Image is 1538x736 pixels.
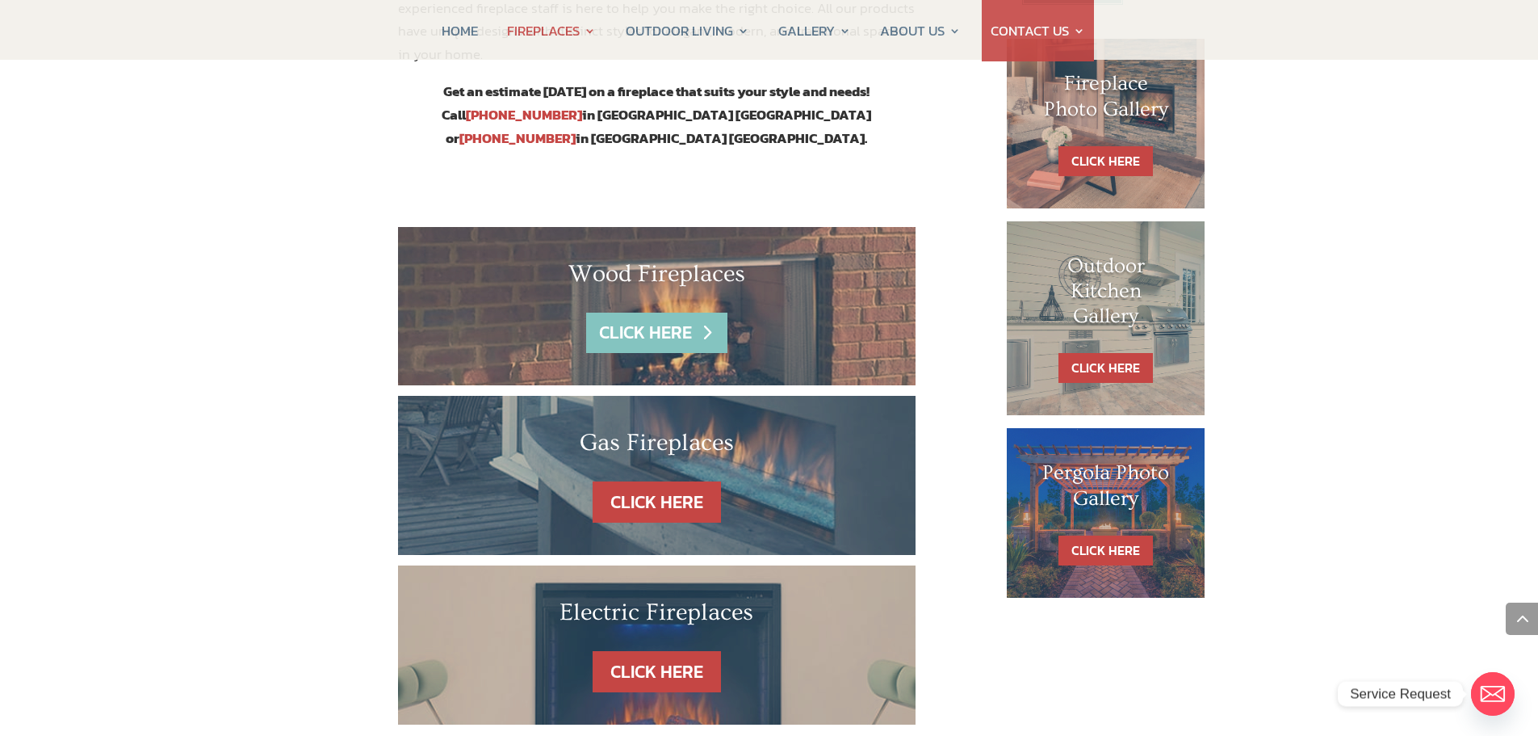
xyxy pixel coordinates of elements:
a: [PHONE_NUMBER] [466,104,582,125]
a: CLICK HERE [586,313,727,354]
a: CLICK HERE [1058,353,1153,383]
h1: Outdoor Kitchen Gallery [1039,254,1173,338]
a: CLICK HERE [1058,146,1153,176]
a: CLICK HERE [593,651,721,692]
a: [PHONE_NUMBER] [459,128,576,149]
h1: Pergola Photo Gallery [1039,461,1173,519]
a: CLICK HERE [593,482,721,523]
a: CLICK HERE [1058,536,1153,566]
strong: Get an estimate [DATE] on a fireplace that suits your style and needs! Call in [GEOGRAPHIC_DATA] ... [442,81,871,149]
h2: Electric Fireplaces [446,598,868,635]
h2: Gas Fireplaces [446,428,868,465]
h2: Wood Fireplaces [446,259,868,297]
a: Email [1471,672,1515,716]
h1: Fireplace Photo Gallery [1039,71,1173,129]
